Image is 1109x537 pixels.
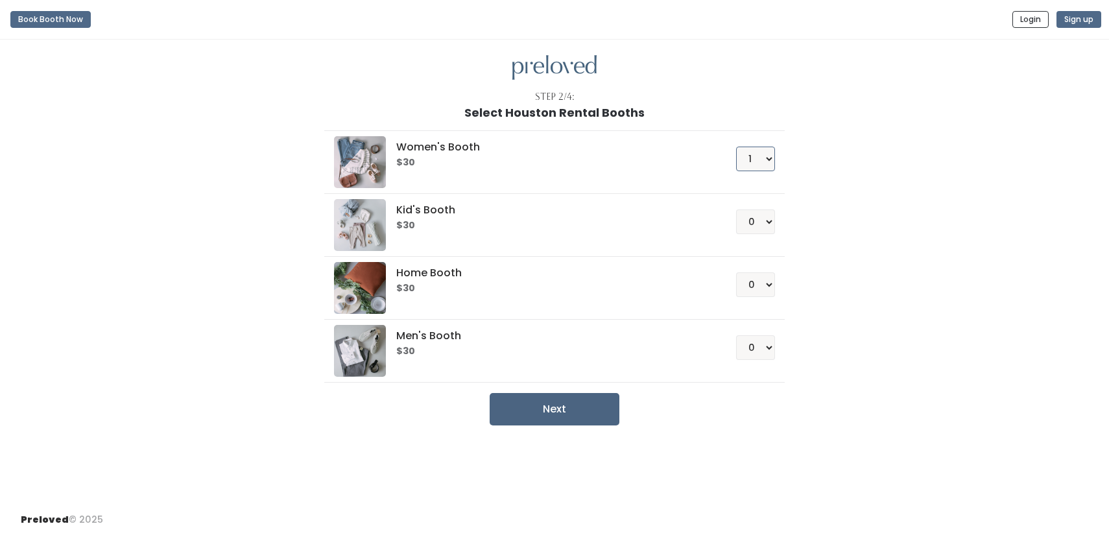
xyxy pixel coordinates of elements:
[334,262,386,314] img: preloved logo
[21,513,69,526] span: Preloved
[396,141,704,153] h5: Women's Booth
[396,283,704,294] h6: $30
[512,55,597,80] img: preloved logo
[396,204,704,216] h5: Kid's Booth
[10,5,91,34] a: Book Booth Now
[334,199,386,251] img: preloved logo
[396,267,704,279] h5: Home Booth
[334,325,386,377] img: preloved logo
[10,11,91,28] button: Book Booth Now
[396,346,704,357] h6: $30
[396,330,704,342] h5: Men's Booth
[1056,11,1101,28] button: Sign up
[334,136,386,188] img: preloved logo
[1012,11,1049,28] button: Login
[21,503,103,527] div: © 2025
[535,90,575,104] div: Step 2/4:
[396,158,704,168] h6: $30
[464,106,645,119] h1: Select Houston Rental Booths
[396,221,704,231] h6: $30
[490,393,619,425] button: Next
